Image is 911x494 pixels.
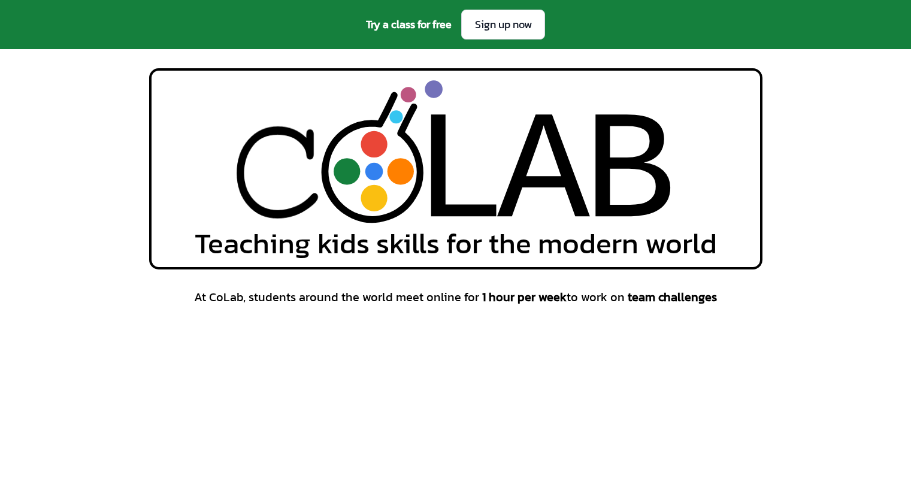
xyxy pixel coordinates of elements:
[195,229,717,257] span: Teaching kids skills for the modern world
[413,83,506,268] div: L
[366,16,452,33] span: Try a class for free
[628,288,717,306] span: team challenges
[583,83,676,268] div: B
[194,289,717,305] span: At CoLab, students around the world meet online for to work on
[497,83,590,268] div: A
[482,288,567,306] span: 1 hour per week
[461,10,545,40] a: Sign up now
